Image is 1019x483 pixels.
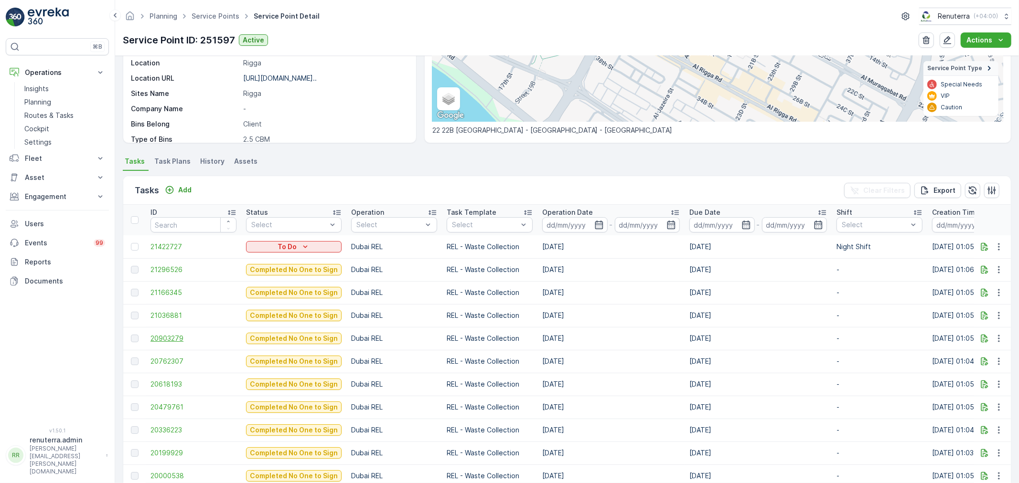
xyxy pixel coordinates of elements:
button: Completed No One to Sign [246,401,342,413]
img: logo [6,8,25,27]
p: Insights [24,84,49,94]
p: To Do [278,242,297,252]
div: Toggle Row Selected [131,449,139,457]
p: Shift [837,208,852,217]
p: - [837,265,922,274]
button: Completed No One to Sign [246,264,342,275]
p: Export [933,186,955,195]
p: REL - Waste Collection [447,288,533,297]
td: [DATE] [685,441,832,464]
img: logo_light-DOdMpM7g.png [28,8,69,27]
span: Task Plans [154,157,191,166]
p: Events [25,238,88,248]
a: 20199929 [150,448,236,458]
div: Toggle Row Selected [131,266,139,273]
button: RRrenuterra.admin[PERSON_NAME][EMAIL_ADDRESS][PERSON_NAME][DOMAIN_NAME] [6,435,109,475]
p: [URL][DOMAIN_NAME].. [243,74,317,82]
p: Completed No One to Sign [250,471,338,481]
a: Routes & Tasks [21,109,109,122]
p: Users [25,219,105,229]
img: Screenshot_2024-07-26_at_13.33.01.png [919,11,934,21]
div: Toggle Row Selected [131,403,139,411]
p: Select [356,220,422,230]
a: Events99 [6,233,109,252]
a: Cockpit [21,122,109,136]
input: dd/mm/yyyy [932,217,998,232]
div: Toggle Row Selected [131,357,139,365]
button: Actions [961,32,1011,48]
a: Users [6,214,109,233]
td: [DATE] [537,373,685,396]
td: [DATE] [685,304,832,327]
p: Settings [24,137,52,147]
p: Planning [24,97,51,107]
td: [DATE] [537,396,685,419]
p: Dubai REL [351,448,437,458]
td: [DATE] [685,327,832,350]
span: Tasks [125,157,145,166]
p: Completed No One to Sign [250,379,338,389]
a: 20618193 [150,379,236,389]
p: Asset [25,173,90,182]
span: Service Point Type [927,64,982,72]
td: [DATE] [685,258,832,281]
p: Rigga [243,89,406,98]
td: [DATE] [537,281,685,304]
p: Dubai REL [351,402,437,412]
a: Homepage [125,14,135,22]
td: [DATE] [537,350,685,373]
p: Select [842,220,908,230]
p: - [837,288,922,297]
p: Select [251,220,327,230]
p: ( +04:00 ) [974,12,998,20]
p: REL - Waste Collection [447,425,533,435]
p: - [837,425,922,435]
p: Cockpit [24,124,49,134]
img: Google [435,109,466,122]
a: 21036881 [150,311,236,320]
p: Completed No One to Sign [250,448,338,458]
a: Planning [150,12,177,20]
span: 20336223 [150,425,236,435]
p: REL - Waste Collection [447,402,533,412]
a: 21422727 [150,242,236,252]
a: Open this area in Google Maps (opens a new window) [435,109,466,122]
span: 20762307 [150,357,236,366]
p: Completed No One to Sign [250,311,338,320]
p: Reports [25,257,105,267]
button: Clear Filters [844,183,911,198]
p: VIP [941,92,950,100]
p: Tasks [135,184,159,197]
td: [DATE] [685,373,832,396]
a: Settings [21,136,109,149]
td: [DATE] [537,235,685,258]
p: - [243,104,406,114]
span: 20479761 [150,402,236,412]
p: Caution [941,104,962,111]
p: Completed No One to Sign [250,357,338,366]
a: 20000538 [150,471,236,481]
p: REL - Waste Collection [447,334,533,343]
p: - [610,219,613,231]
a: 21166345 [150,288,236,297]
button: Renuterra(+04:00) [919,8,1011,25]
p: Dubai REL [351,334,437,343]
p: renuterra.admin [30,435,101,445]
td: [DATE] [537,258,685,281]
button: Asset [6,168,109,187]
button: Completed No One to Sign [246,310,342,321]
span: 20903279 [150,334,236,343]
a: 21296526 [150,265,236,274]
a: Service Points [192,12,239,20]
p: - [837,471,922,481]
p: REL - Waste Collection [447,471,533,481]
td: [DATE] [537,304,685,327]
p: Routes & Tasks [24,111,74,120]
p: - [837,448,922,458]
a: Insights [21,82,109,95]
div: Toggle Row Selected [131,312,139,319]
